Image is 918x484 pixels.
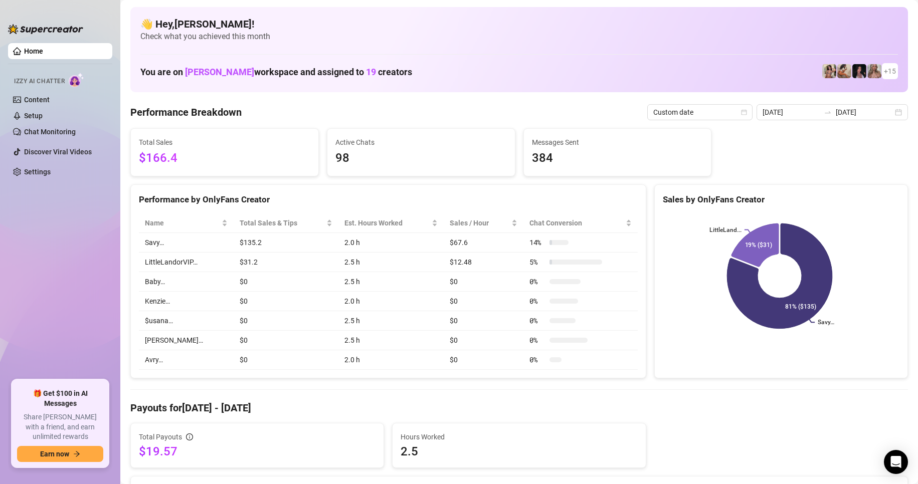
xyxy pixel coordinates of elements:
[444,292,523,311] td: $0
[335,149,507,168] span: 98
[444,311,523,331] td: $0
[24,112,43,120] a: Setup
[139,137,310,148] span: Total Sales
[139,233,234,253] td: Savy…
[824,108,832,116] span: swap-right
[529,276,545,287] span: 0 %
[338,311,444,331] td: 2.5 h
[139,350,234,370] td: Avry…
[24,47,43,55] a: Home
[867,64,881,78] img: Kenzie (@dmaxkenz)
[763,107,820,118] input: Start date
[444,233,523,253] td: $67.6
[836,107,893,118] input: End date
[139,443,376,459] span: $19.57
[824,108,832,116] span: to
[24,148,92,156] a: Discover Viral Videos
[139,311,234,331] td: $usana…
[17,389,103,408] span: 🎁 Get $100 in AI Messages
[444,213,523,233] th: Sales / Hour
[24,128,76,136] a: Chat Monitoring
[884,450,908,474] div: Open Intercom Messenger
[17,446,103,462] button: Earn nowarrow-right
[444,253,523,272] td: $12.48
[709,226,742,233] text: LittleLand...
[663,193,899,206] div: Sales by OnlyFans Creator
[24,96,50,104] a: Content
[73,450,80,457] span: arrow-right
[401,443,637,459] span: 2.5
[139,149,310,168] span: $166.4
[884,66,896,77] span: + 15
[818,319,834,326] text: Savy…
[529,354,545,365] span: 0 %
[532,137,703,148] span: Messages Sent
[401,431,637,442] span: Hours Worked
[186,433,193,440] span: info-circle
[17,412,103,442] span: Share [PERSON_NAME] with a friend, and earn unlimited rewards
[741,109,747,115] span: calendar
[139,272,234,292] td: Baby…
[653,105,747,120] span: Custom date
[529,335,545,346] span: 0 %
[234,292,338,311] td: $0
[444,272,523,292] td: $0
[366,67,376,77] span: 19
[338,331,444,350] td: 2.5 h
[185,67,254,77] span: [PERSON_NAME]
[240,217,324,228] span: Total Sales & Tips
[234,350,338,370] td: $0
[529,217,624,228] span: Chat Conversion
[338,253,444,272] td: 2.5 h
[837,64,851,78] img: Kayla (@kaylathaylababy)
[139,431,182,442] span: Total Payouts
[234,253,338,272] td: $31.2
[139,193,638,206] div: Performance by OnlyFans Creator
[338,292,444,311] td: 2.0 h
[69,73,84,87] img: AI Chatter
[529,296,545,307] span: 0 %
[338,350,444,370] td: 2.0 h
[822,64,836,78] img: Avry (@avryjennervip)
[338,233,444,253] td: 2.0 h
[450,217,509,228] span: Sales / Hour
[529,257,545,268] span: 5 %
[234,233,338,253] td: $135.2
[444,331,523,350] td: $0
[234,331,338,350] td: $0
[139,213,234,233] th: Name
[344,217,430,228] div: Est. Hours Worked
[338,272,444,292] td: 2.5 h
[145,217,220,228] span: Name
[40,450,69,458] span: Earn now
[130,105,242,119] h4: Performance Breakdown
[852,64,866,78] img: Baby (@babyyyybellaa)
[14,77,65,86] span: Izzy AI Chatter
[529,237,545,248] span: 14 %
[234,311,338,331] td: $0
[529,315,545,326] span: 0 %
[523,213,638,233] th: Chat Conversion
[130,401,908,415] h4: Payouts for [DATE] - [DATE]
[139,253,234,272] td: LittleLandorVIP…
[24,168,51,176] a: Settings
[444,350,523,370] td: $0
[335,137,507,148] span: Active Chats
[234,272,338,292] td: $0
[140,17,898,31] h4: 👋 Hey, [PERSON_NAME] !
[140,67,412,78] h1: You are on workspace and assigned to creators
[532,149,703,168] span: 384
[8,24,83,34] img: logo-BBDzfeDw.svg
[139,331,234,350] td: [PERSON_NAME]…
[139,292,234,311] td: Kenzie…
[140,31,898,42] span: Check what you achieved this month
[234,213,338,233] th: Total Sales & Tips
